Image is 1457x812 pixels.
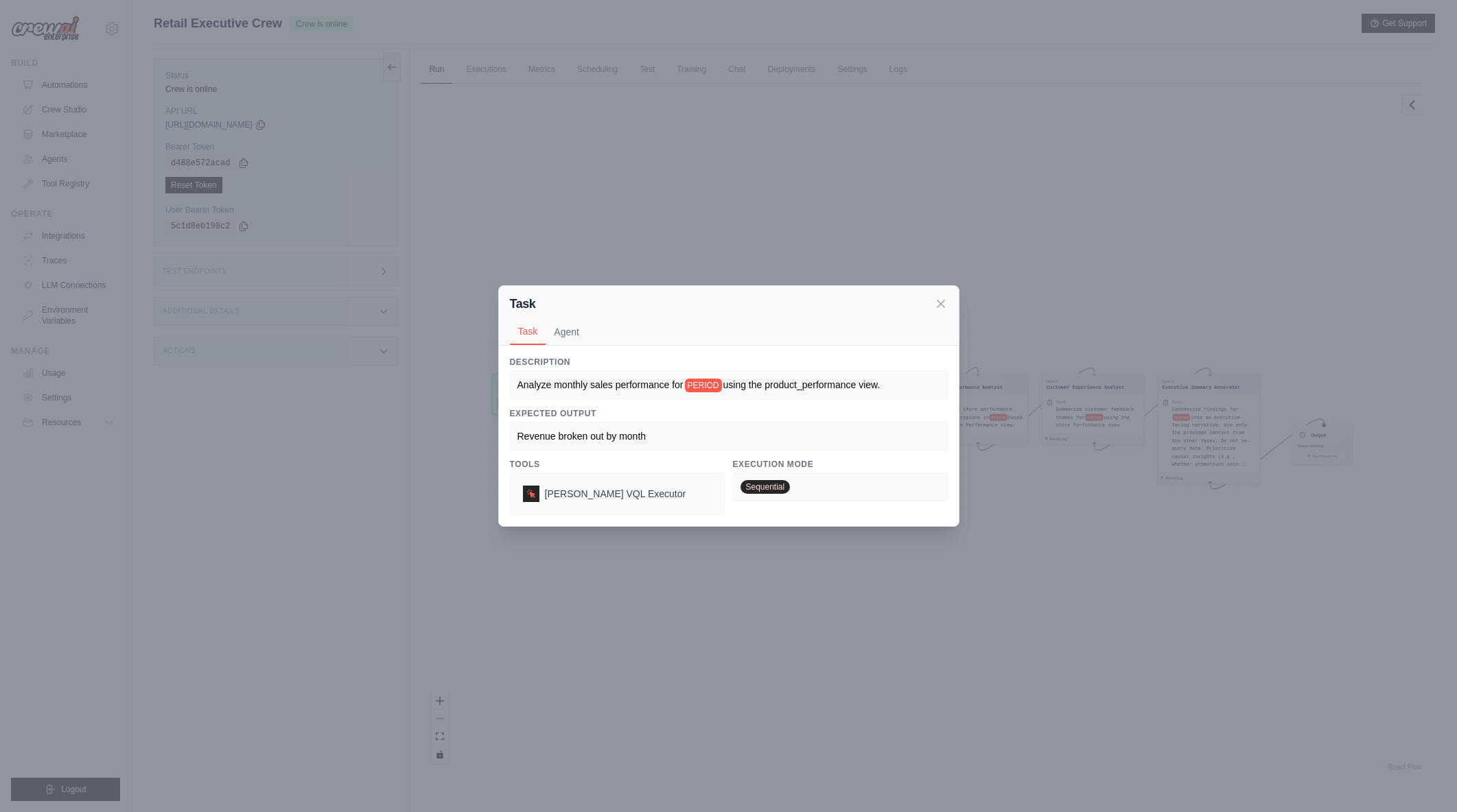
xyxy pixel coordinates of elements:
span: Sequential [741,480,791,494]
h3: Description [510,357,948,368]
span: Revenue broken out by month [517,431,646,442]
h3: Tools [510,459,725,470]
h3: Expected Output [510,408,948,419]
button: Task [510,319,546,345]
span: Denodo VQL Executor [545,487,686,501]
h2: Task [510,294,536,313]
span: Analyze monthly sales performance for [517,379,684,390]
span: using the product_performance view. [723,379,881,390]
span: PERIOD [685,379,722,392]
h3: Execution Mode [733,459,948,470]
iframe: Chat Widget [1388,746,1457,812]
button: Agent [546,319,587,345]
